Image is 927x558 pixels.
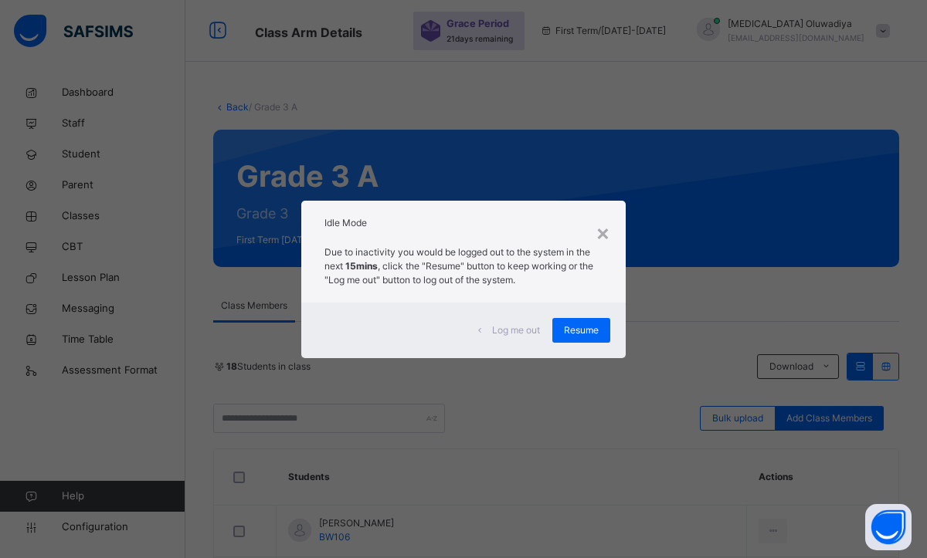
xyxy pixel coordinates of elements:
[324,216,603,230] h2: Idle Mode
[492,323,540,337] span: Log me out
[865,504,912,550] button: Open asap
[324,245,603,287] p: Due to inactivity you would be logged out to the system in the next , click the "Resume" button t...
[564,323,599,337] span: Resume
[596,216,610,249] div: ×
[345,260,378,272] strong: 15mins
